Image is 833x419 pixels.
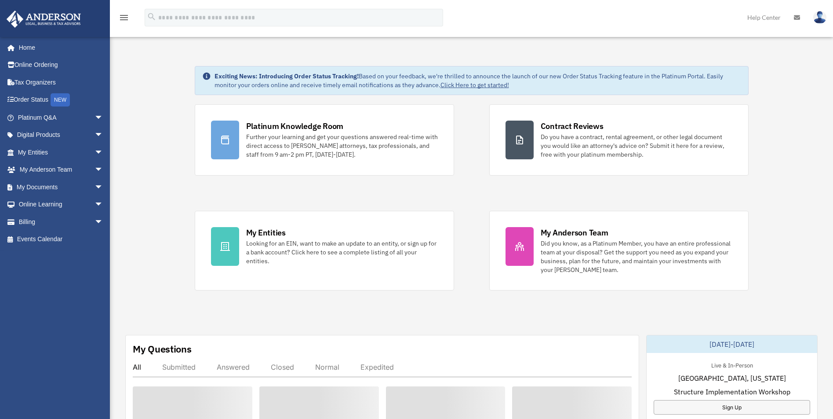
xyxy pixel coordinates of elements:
a: Sign Up [654,400,810,415]
a: My Anderson Teamarrow_drop_down [6,161,116,179]
div: Normal [315,363,339,371]
div: Do you have a contract, rental agreement, or other legal document you would like an attorney's ad... [541,132,732,159]
div: Expedited [360,363,394,371]
a: Online Ordering [6,56,116,74]
strong: Exciting News: Introducing Order Status Tracking! [215,72,359,80]
div: [DATE]-[DATE] [647,335,817,353]
span: arrow_drop_down [95,196,112,214]
div: Did you know, as a Platinum Member, you have an entire professional team at your disposal? Get th... [541,239,732,274]
i: search [147,12,156,22]
a: Click Here to get started! [440,81,509,89]
div: NEW [51,93,70,107]
a: Digital Productsarrow_drop_down [6,126,116,144]
a: Home [6,39,112,56]
div: Submitted [162,363,196,371]
div: Live & In-Person [704,360,760,369]
img: User Pic [813,11,826,24]
a: menu [119,15,129,23]
a: Platinum Q&Aarrow_drop_down [6,109,116,126]
span: arrow_drop_down [95,178,112,196]
a: Online Learningarrow_drop_down [6,196,116,213]
span: Structure Implementation Workshop [674,386,790,397]
div: My Entities [246,227,286,238]
span: arrow_drop_down [95,143,112,162]
a: My Documentsarrow_drop_down [6,178,116,196]
div: Closed [271,363,294,371]
div: Based on your feedback, we're thrilled to announce the launch of our new Order Status Tracking fe... [215,72,741,89]
span: arrow_drop_down [95,213,112,231]
i: menu [119,12,129,23]
div: My Anderson Team [541,227,608,238]
div: Platinum Knowledge Room [246,121,344,132]
div: Contract Reviews [541,121,604,132]
div: My Questions [133,342,192,356]
span: [GEOGRAPHIC_DATA], [US_STATE] [678,373,786,383]
a: Platinum Knowledge Room Further your learning and get your questions answered real-time with dire... [195,104,454,176]
a: Order StatusNEW [6,91,116,109]
div: Further your learning and get your questions answered real-time with direct access to [PERSON_NAM... [246,132,438,159]
img: Anderson Advisors Platinum Portal [4,11,84,28]
div: All [133,363,141,371]
a: Tax Organizers [6,74,116,91]
a: My Anderson Team Did you know, as a Platinum Member, you have an entire professional team at your... [489,211,749,290]
a: My Entitiesarrow_drop_down [6,143,116,161]
span: arrow_drop_down [95,126,112,144]
a: Contract Reviews Do you have a contract, rental agreement, or other legal document you would like... [489,104,749,176]
a: Billingarrow_drop_down [6,213,116,231]
span: arrow_drop_down [95,161,112,179]
a: My Entities Looking for an EIN, want to make an update to an entity, or sign up for a bank accoun... [195,211,454,290]
a: Events Calendar [6,231,116,248]
div: Answered [217,363,250,371]
div: Looking for an EIN, want to make an update to an entity, or sign up for a bank account? Click her... [246,239,438,265]
span: arrow_drop_down [95,109,112,127]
